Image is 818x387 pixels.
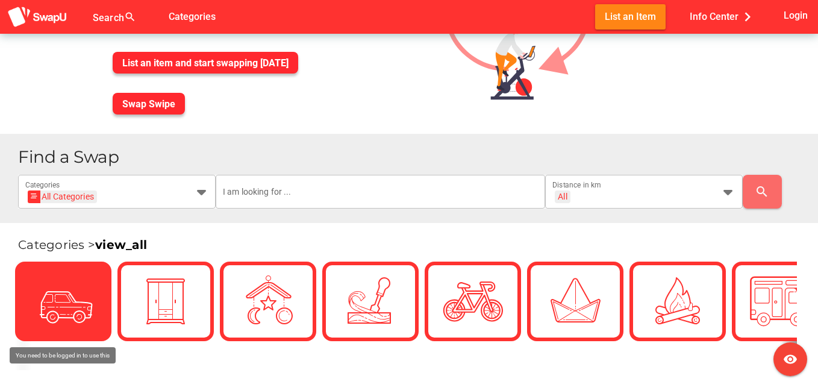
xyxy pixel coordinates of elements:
[605,8,656,25] span: List an Item
[18,238,147,252] span: Categories >
[95,238,147,252] a: view_all
[223,175,538,209] input: I am looking for ...
[113,93,185,115] button: Swap Swipe
[18,148,808,166] h1: Find a Swap
[738,8,757,26] i: chevron_right
[783,352,798,367] i: visibility
[690,7,757,27] span: Info Center
[595,4,666,29] button: List an Item
[113,52,298,74] button: List an item and start swapping [DATE]
[558,191,567,202] div: All
[169,7,216,27] span: Categories
[151,10,165,24] i: false
[680,4,766,29] button: Info Center
[784,7,808,24] span: Login
[159,4,225,29] button: Categories
[31,190,94,203] div: All Categories
[781,4,811,27] button: Login
[122,98,175,110] span: Swap Swipe
[755,184,769,199] i: search
[7,6,67,28] img: aSD8y5uGLpzPJLYTcYcjNu3laj1c05W5KWf0Ds+Za8uybjssssuu+yyyy677LKX2n+PWMSDJ9a87AAAAABJRU5ErkJggg==
[122,57,289,69] span: List an item and start swapping [DATE]
[159,10,225,22] a: Categories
